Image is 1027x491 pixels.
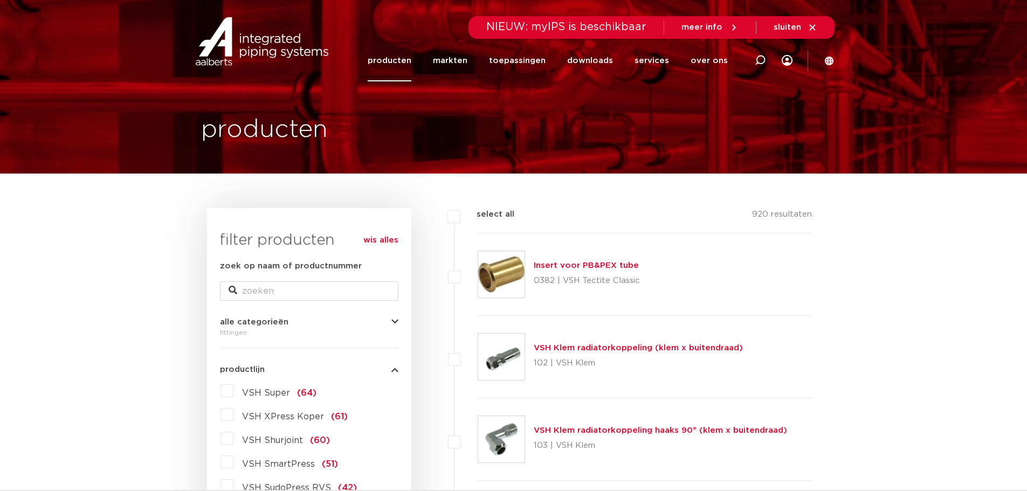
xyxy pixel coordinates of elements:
div: my IPS [782,49,792,72]
span: sluiten [774,23,801,31]
a: wis alles [363,234,398,247]
a: sluiten [774,23,817,32]
span: VSH SmartPress [242,460,315,468]
a: downloads [567,40,613,81]
div: fittingen [220,326,398,339]
h3: filter producten [220,230,398,251]
a: VSH Klem radiatorkoppeling haaks 90° (klem x buitendraad) [534,426,787,434]
span: (51) [322,460,338,468]
h1: producten [201,113,328,147]
img: Thumbnail for Insert voor PB&PEX tube [478,251,525,298]
span: productlijn [220,365,265,374]
label: zoek op naam of productnummer [220,260,362,273]
a: services [635,40,669,81]
img: Thumbnail for VSH Klem radiatorkoppeling haaks 90° (klem x buitendraad) [478,416,525,462]
button: productlijn [220,365,398,374]
a: VSH Klem radiatorkoppeling (klem x buitendraad) [534,344,743,352]
img: Thumbnail for VSH Klem radiatorkoppeling (klem x buitendraad) [478,334,525,380]
a: toepassingen [489,40,546,81]
nav: Menu [368,40,728,81]
span: VSH Shurjoint [242,436,303,445]
input: zoeken [220,281,398,301]
p: 920 resultaten [752,208,812,225]
a: over ons [691,40,728,81]
p: 0382 | VSH Tectite Classic [534,272,640,289]
a: meer info [681,23,739,32]
span: VSH XPress Koper [242,412,324,421]
span: (61) [331,412,348,421]
p: 102 | VSH Klem [534,355,743,372]
span: meer info [681,23,722,31]
span: VSH Super [242,389,290,397]
span: (64) [297,389,316,397]
p: 103 | VSH Klem [534,437,787,454]
label: select all [460,208,514,221]
a: producten [368,40,411,81]
a: markten [433,40,467,81]
a: Insert voor PB&PEX tube [534,261,639,269]
span: (60) [310,436,330,445]
span: NIEUW: myIPS is beschikbaar [486,22,646,32]
span: alle categorieën [220,318,288,326]
button: alle categorieën [220,318,398,326]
